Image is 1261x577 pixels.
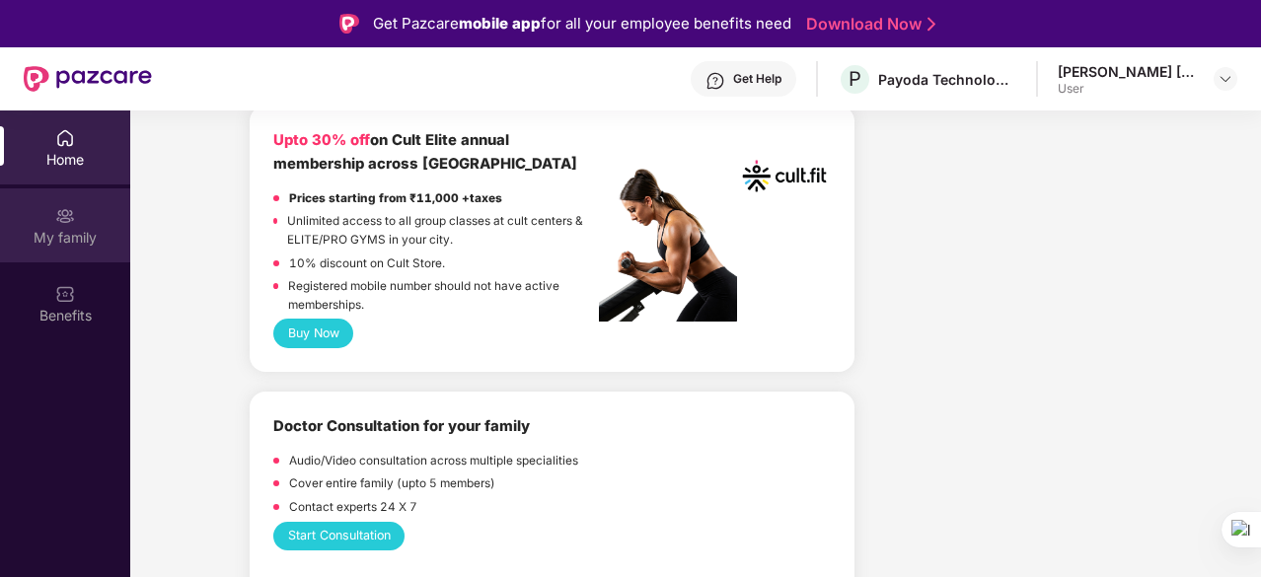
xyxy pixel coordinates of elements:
b: on Cult Elite annual membership across [GEOGRAPHIC_DATA] [273,131,577,172]
img: Logo [339,14,359,34]
img: pngtree-physiotherapy-physiotherapist-rehab-disability-stretching-png-image_6063262.png [599,455,737,480]
div: Get Pazcare for all your employee benefits need [373,12,791,36]
button: Start Consultation [273,522,405,550]
p: Contact experts 24 X 7 [289,498,417,517]
img: cult.png [738,129,831,222]
img: svg+xml;base64,PHN2ZyBpZD0iQmVuZWZpdHMiIHhtbG5zPSJodHRwOi8vd3d3LnczLm9yZy8yMDAwL3N2ZyIgd2lkdGg9Ij... [55,284,75,304]
div: Get Help [733,71,781,87]
p: Unlimited access to all group classes at cult centers & ELITE/PRO GYMS in your city. [287,212,599,249]
img: svg+xml;base64,PHN2ZyBpZD0iSGVscC0zMngzMiIgeG1sbnM9Imh0dHA6Ly93d3cudzMub3JnLzIwMDAvc3ZnIiB3aWR0aD... [705,71,725,91]
p: Registered mobile number should not have active memberships. [288,277,599,314]
img: svg+xml;base64,PHN2ZyB3aWR0aD0iMjAiIGhlaWdodD0iMjAiIHZpZXdCb3g9IjAgMCAyMCAyMCIgZmlsbD0ibm9uZSIgeG... [55,206,75,226]
p: 10% discount on Cult Store. [289,254,445,273]
div: User [1058,81,1196,97]
span: P [849,67,861,91]
div: [PERSON_NAME] [PERSON_NAME] [1058,62,1196,81]
img: svg+xml;base64,PHN2ZyBpZD0iRHJvcGRvd24tMzJ4MzIiIHhtbG5zPSJodHRwOi8vd3d3LnczLm9yZy8yMDAwL3N2ZyIgd2... [1218,71,1233,87]
img: pc2.png [599,169,737,322]
img: svg+xml;base64,PHN2ZyBpZD0iSG9tZSIgeG1sbnM9Imh0dHA6Ly93d3cudzMub3JnLzIwMDAvc3ZnIiB3aWR0aD0iMjAiIG... [55,128,75,148]
strong: Prices starting from ₹11,000 +taxes [289,191,502,205]
p: Cover entire family (upto 5 members) [289,474,495,493]
b: Upto 30% off [273,131,370,149]
a: Download Now [806,14,929,35]
b: Doctor Consultation for your family [273,417,530,435]
p: Audio/Video consultation across multiple specialities [289,452,578,470]
div: Payoda Technologies [878,70,1016,89]
button: Buy Now [273,319,353,347]
img: Stroke [927,14,935,35]
strong: mobile app [459,14,541,33]
img: New Pazcare Logo [24,66,152,92]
